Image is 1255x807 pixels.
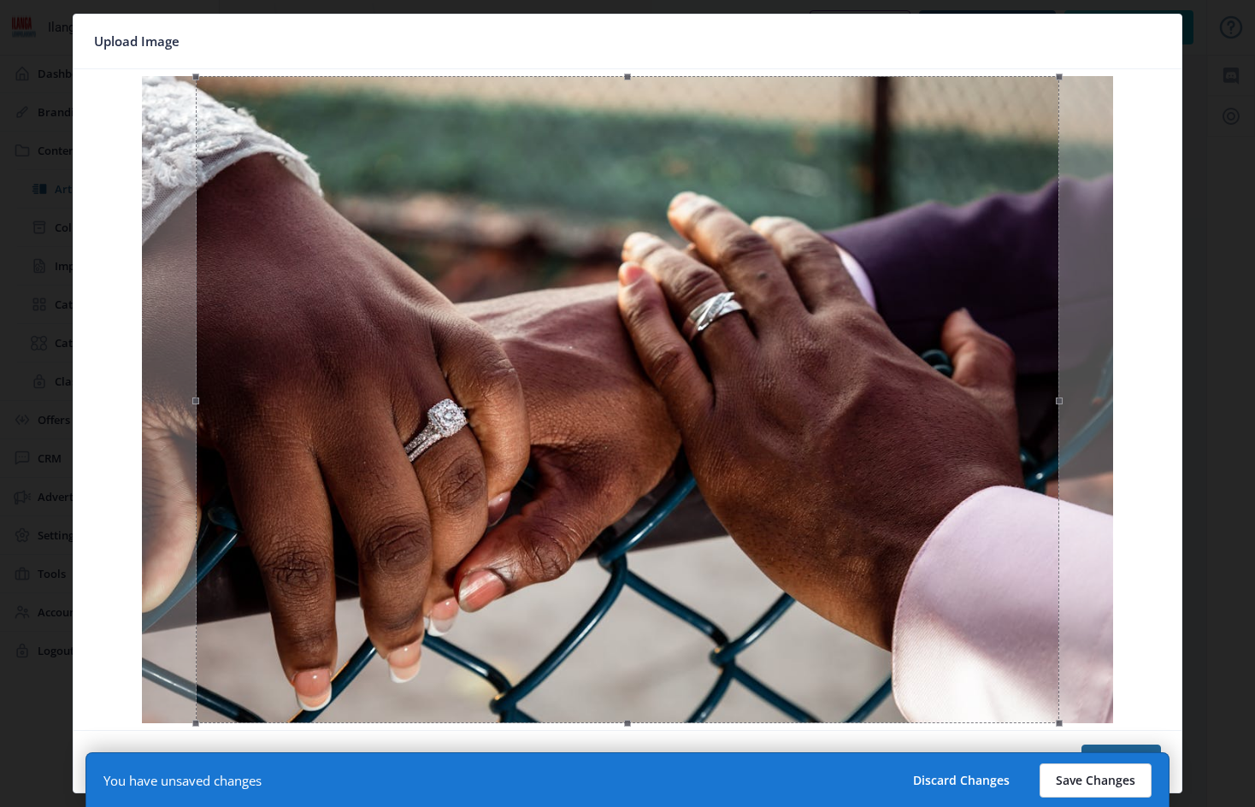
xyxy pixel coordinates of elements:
button: Cancel [94,745,165,779]
div: You have unsaved changes [103,772,262,789]
button: Discard Changes [897,763,1026,798]
button: Save Changes [1040,763,1152,798]
button: Confirm [1081,745,1161,779]
img: 2Q== [142,76,1113,723]
span: Upload Image [94,28,180,55]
